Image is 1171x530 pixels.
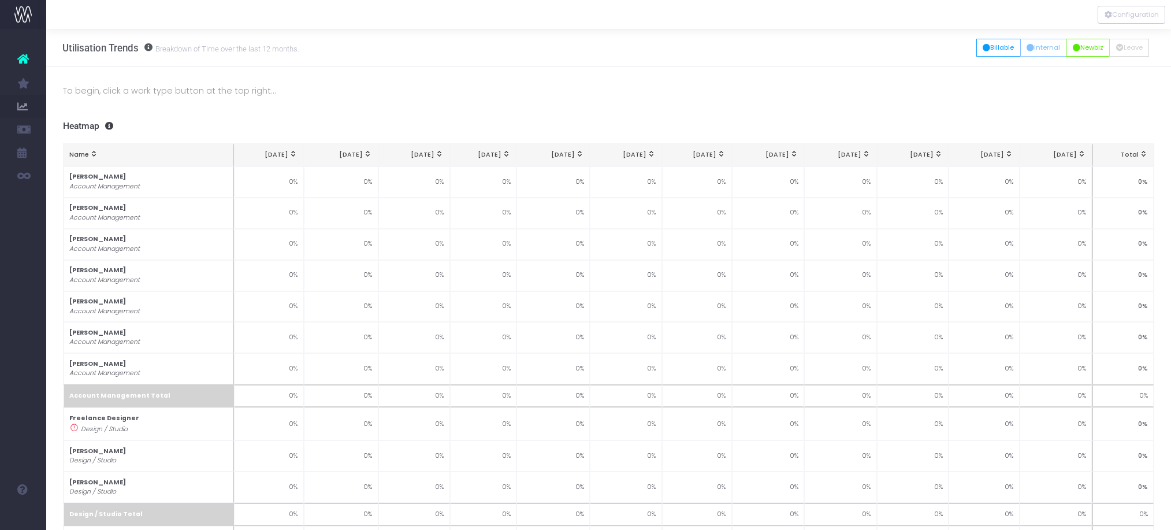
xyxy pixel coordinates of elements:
td: 0% [732,440,804,472]
td: 0% [304,322,378,353]
td: 0% [378,503,450,526]
td: 0% [877,384,949,407]
td: 0% [877,503,949,526]
td: 0% [1092,322,1154,353]
td: 0% [516,166,590,198]
td: 0% [1092,291,1154,323]
td: 0% [516,472,590,503]
td: 0% [304,440,378,472]
td: 0% [450,472,517,503]
div: [DATE] [811,150,871,160]
td: 0% [516,440,590,472]
td: 0% [662,440,732,472]
td: 0% [450,353,517,384]
td: 0% [804,166,876,198]
h3: Utilisation Trends [62,42,299,54]
strong: [PERSON_NAME] [69,447,126,455]
td: 0% [877,260,949,291]
td: 0% [378,472,450,503]
td: 0% [234,472,304,503]
td: 0% [804,229,876,260]
i: Account Management [69,338,140,347]
td: 0% [234,166,304,198]
i: Design / Studio [69,487,116,496]
td: 0% [732,322,804,353]
div: [DATE] [596,150,656,160]
td: 0% [590,407,662,440]
td: 0% [590,260,662,291]
td: 0% [304,353,378,384]
th: Dec 25: activate to sort column ascending [804,144,876,166]
td: 0% [949,353,1020,384]
td: 0% [949,229,1020,260]
i: Account Management [69,244,140,254]
td: 0% [877,166,949,198]
td: 0% [516,198,590,229]
td: 0% [234,384,304,407]
td: 0% [662,260,732,291]
small: Breakdown of Time over the last 12 months. [153,42,299,54]
th: Aug 25: activate to sort column ascending [516,144,590,166]
td: 0% [590,291,662,323]
td: 0% [516,384,590,407]
td: 0% [662,229,732,260]
button: Configuration [1098,6,1165,24]
div: Vertical button group [1098,6,1165,24]
div: [DATE] [310,150,373,160]
td: 0% [234,291,304,323]
td: 0% [1020,384,1092,407]
th: Apr 25: activate to sort column ascending [234,144,304,166]
td: 0% [877,353,949,384]
td: 0% [378,260,450,291]
td: 0% [804,503,876,526]
td: 0% [304,503,378,526]
td: 0% [516,503,590,526]
td: 0% [378,353,450,384]
th: Oct 25: activate to sort column ascending [662,144,732,166]
td: 0% [804,198,876,229]
strong: [PERSON_NAME] [69,478,126,487]
td: 0% [1092,229,1154,260]
td: 0% [732,229,804,260]
td: 0% [590,384,662,407]
td: 0% [234,229,304,260]
td: 0% [732,291,804,323]
td: 0% [590,198,662,229]
td: 0% [949,198,1020,229]
td: 0% [378,229,450,260]
td: 0% [234,260,304,291]
i: Design / Studio [69,456,116,465]
div: [DATE] [883,150,943,160]
td: 0% [450,503,517,526]
td: 0% [662,353,732,384]
td: 0% [662,322,732,353]
td: 0% [378,440,450,472]
td: 0% [662,472,732,503]
div: [DATE] [523,150,583,160]
td: 0% [1020,229,1092,260]
td: 0% [732,472,804,503]
td: 0% [662,384,732,407]
td: 0% [234,503,304,526]
i: Account Management [69,182,140,191]
td: 0% [877,291,949,323]
th: Total: activate to sort column ascending [1092,144,1154,166]
td: 0% [590,472,662,503]
th: Jun 25: activate to sort column ascending [378,144,450,166]
button: Billable [976,39,1021,57]
td: 0% [590,229,662,260]
i: Design / Studio [81,425,128,434]
td: 0% [450,440,517,472]
td: 0% [1092,472,1154,503]
td: 0% [949,503,1020,526]
div: [DATE] [955,150,1013,160]
td: 0% [1020,472,1092,503]
td: 0% [662,407,732,440]
td: 0% [304,291,378,323]
td: 0% [877,322,949,353]
td: 0% [949,260,1020,291]
td: 0% [1020,503,1092,526]
td: 0% [590,440,662,472]
td: 0% [234,353,304,384]
td: 0% [234,198,304,229]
